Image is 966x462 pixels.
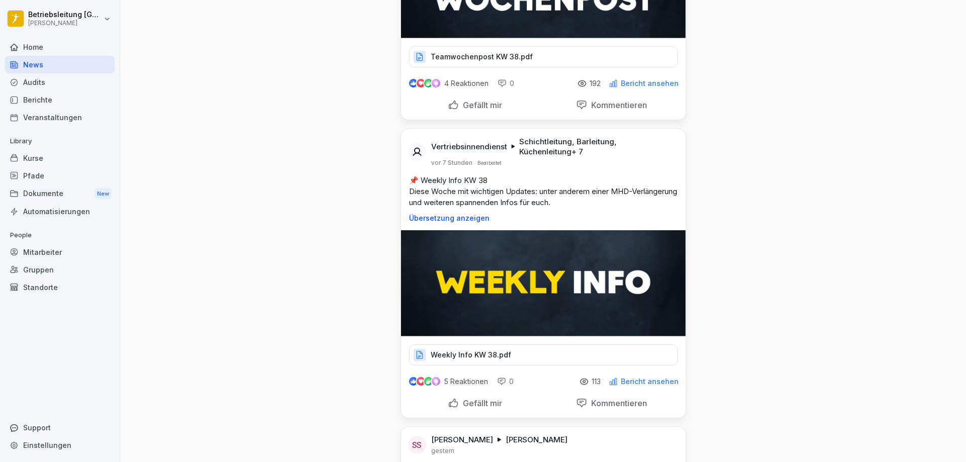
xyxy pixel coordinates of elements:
p: Schichtleitung, Barleitung, Küchenleitung + 7 [519,137,674,157]
div: Dokumente [5,184,115,203]
p: 192 [590,79,601,87]
p: 4 Reaktionen [444,79,489,87]
div: SS [408,436,426,454]
img: love [417,378,425,385]
p: Kommentieren [587,100,647,110]
a: Einstellungen [5,436,115,454]
a: Standorte [5,279,115,296]
p: Bericht ansehen [621,79,679,87]
p: Gefällt mir [459,100,502,110]
a: Weekly Info KW 38.pdf [409,353,678,363]
p: Vertriebsinnendienst [431,142,507,152]
a: Kurse [5,149,115,167]
a: Audits [5,73,115,91]
p: 5 Reaktionen [444,378,488,386]
img: love [417,79,425,87]
p: Kommentieren [587,398,647,408]
p: gestern [431,447,454,455]
img: x2xer1z8nt1hg9jx4p66gr4y.png [401,230,686,336]
img: inspiring [432,79,440,88]
p: Übersetzung anzeigen [409,214,678,222]
div: New [95,188,112,200]
p: [PERSON_NAME] [431,435,493,445]
p: 113 [592,378,601,386]
p: vor 7 Stunden [431,159,472,167]
a: Home [5,38,115,56]
img: inspiring [432,377,440,386]
a: Veranstaltungen [5,109,115,126]
p: Teamwochenpost KW 38.pdf [431,52,533,62]
div: 0 [497,377,514,387]
p: [PERSON_NAME] [506,435,568,445]
img: like [409,378,417,386]
div: 0 [498,78,514,88]
a: DokumenteNew [5,184,115,203]
p: Weekly Info KW 38.pdf [431,350,511,360]
a: Mitarbeiter [5,243,115,261]
p: Library [5,133,115,149]
p: Betriebsleitung [GEOGRAPHIC_DATA] [28,11,102,19]
a: Teamwochenpost KW 38.pdf [409,55,678,65]
a: Berichte [5,91,115,109]
img: celebrate [424,79,433,87]
p: People [5,227,115,243]
p: 📌 Weekly Info KW 38 Diese Woche mit wichtigen Updates: unter anderem einer MHD-Verlängerung und w... [409,175,678,208]
a: Pfade [5,167,115,184]
a: Automatisierungen [5,203,115,220]
p: [PERSON_NAME] [28,20,102,27]
p: Bearbeitet [477,159,501,167]
div: Support [5,419,115,436]
a: News [5,56,115,73]
img: celebrate [424,377,433,386]
img: like [409,79,417,87]
a: Gruppen [5,261,115,279]
p: Bericht ansehen [621,378,679,386]
p: Gefällt mir [459,398,502,408]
